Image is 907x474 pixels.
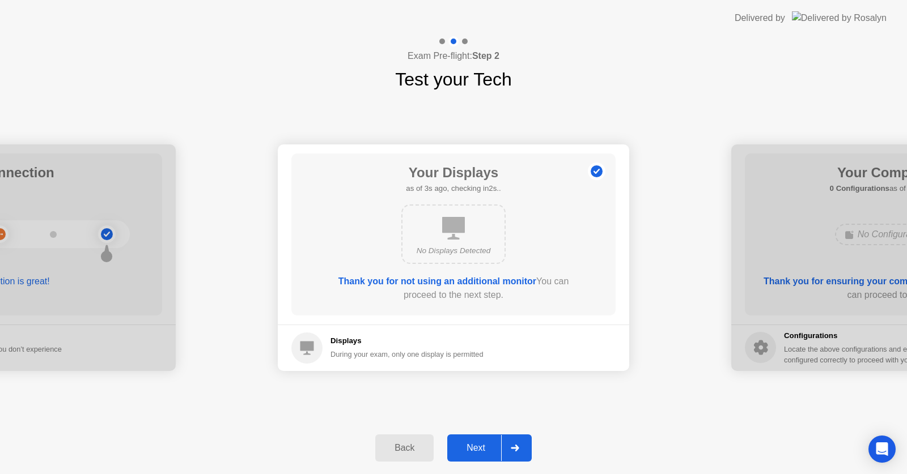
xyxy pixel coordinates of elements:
[406,183,501,194] h5: as of 3s ago, checking in2s..
[412,245,495,257] div: No Displays Detected
[395,66,512,93] h1: Test your Tech
[330,335,484,347] h5: Displays
[792,11,887,24] img: Delivered by Rosalyn
[324,275,583,302] div: You can proceed to the next step.
[330,349,484,360] div: During your exam, only one display is permitted
[735,11,785,25] div: Delivered by
[338,276,536,286] b: Thank you for not using an additional monitor
[472,51,499,61] b: Step 2
[451,443,501,453] div: Next
[408,49,499,63] h4: Exam Pre-flight:
[375,434,434,462] button: Back
[447,434,532,462] button: Next
[379,443,430,453] div: Back
[406,163,501,183] h1: Your Displays
[868,435,896,463] div: Open Intercom Messenger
